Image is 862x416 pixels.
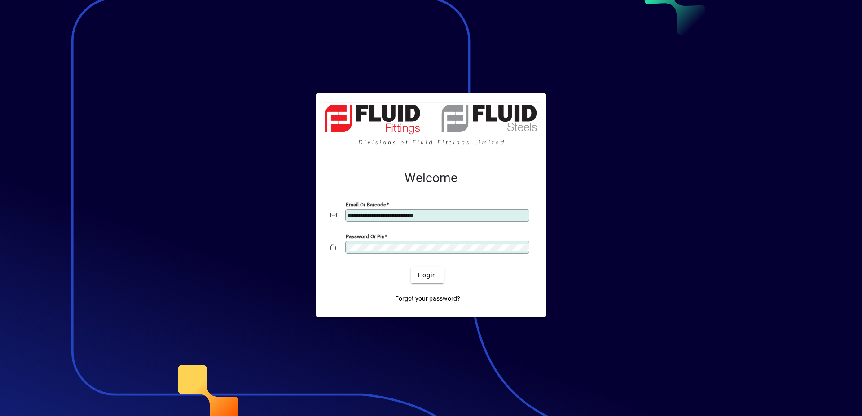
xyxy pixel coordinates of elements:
mat-label: Password or Pin [346,233,384,240]
button: Login [411,267,444,283]
span: Forgot your password? [395,294,460,303]
mat-label: Email or Barcode [346,201,386,208]
span: Login [418,271,436,280]
h2: Welcome [330,171,532,186]
a: Forgot your password? [391,290,464,307]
